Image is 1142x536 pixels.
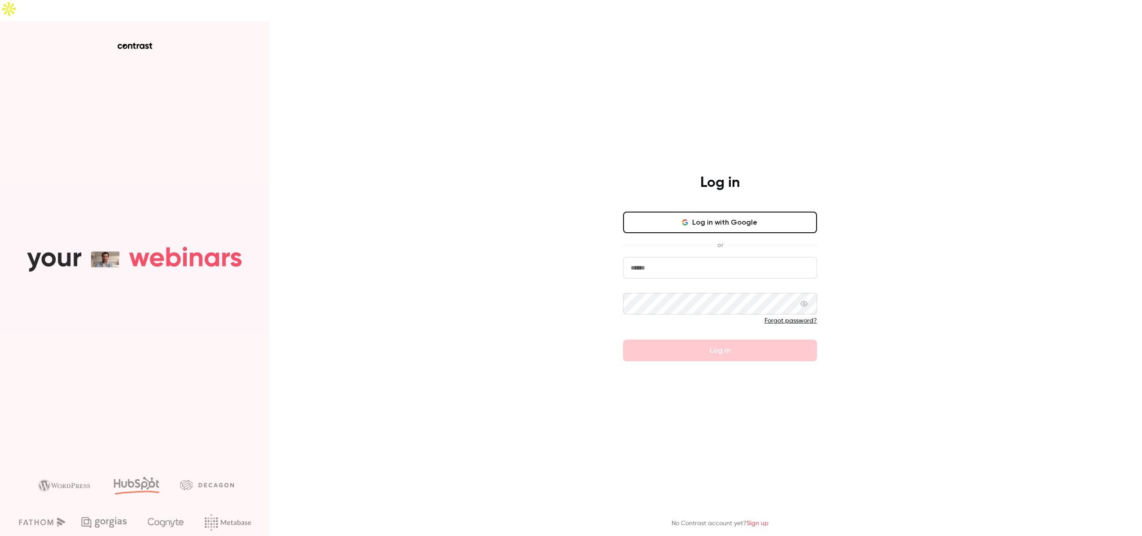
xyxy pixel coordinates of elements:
p: No Contrast account yet? [672,519,769,528]
span: or [713,240,728,250]
button: Log in with Google [623,212,817,233]
a: Sign up [747,520,769,527]
img: decagon [180,480,234,490]
a: Forgot password? [764,318,817,324]
h4: Log in [700,174,740,192]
